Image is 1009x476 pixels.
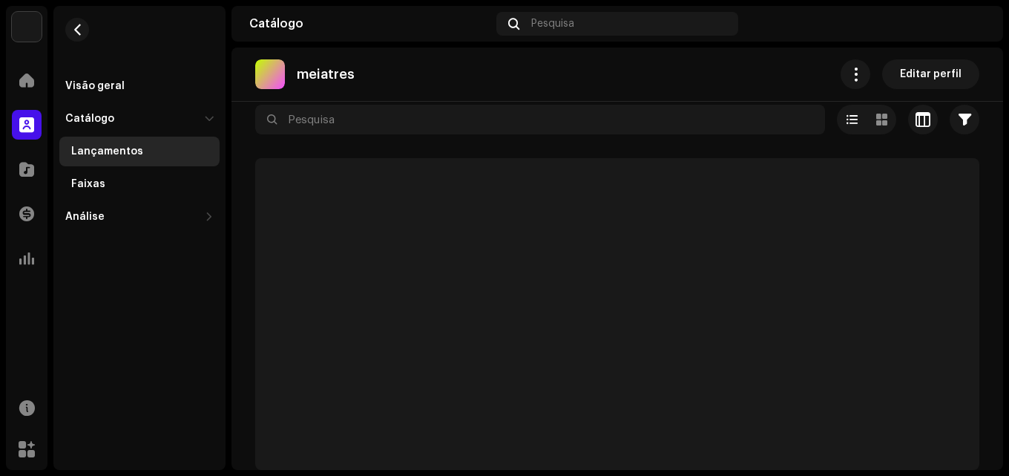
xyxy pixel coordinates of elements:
img: 2fb94c75-65ba-4bb7-85f0-83519446188d [962,12,985,36]
span: Pesquisa [531,18,574,30]
button: Editar perfil [882,59,979,89]
div: Visão geral [65,80,125,92]
p: meiatres [297,67,355,82]
re-m-nav-item: Lançamentos [59,137,220,166]
span: Editar perfil [900,59,962,89]
re-m-nav-item: Faixas [59,169,220,199]
div: Catálogo [65,113,114,125]
div: Lançamentos [71,146,143,157]
div: Faixas [71,178,105,190]
img: 1cf725b2-75a2-44e7-8fdf-5f1256b3d403 [12,12,42,42]
div: Catálogo [249,18,490,30]
re-m-nav-item: Visão geral [59,71,220,101]
div: Análise [65,211,105,223]
re-m-nav-dropdown: Catálogo [59,104,220,199]
input: Pesquisa [255,105,825,134]
re-m-nav-dropdown: Análise [59,202,220,232]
